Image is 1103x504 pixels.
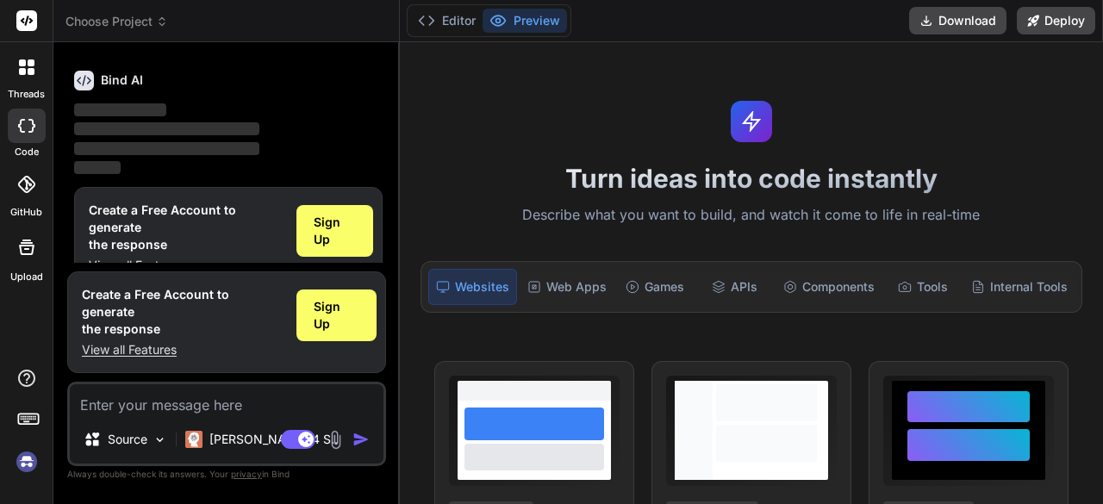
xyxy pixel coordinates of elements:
label: code [15,145,39,159]
span: ‌ [74,122,259,135]
label: threads [8,87,45,102]
h1: Create a Free Account to generate the response [82,286,283,338]
div: Internal Tools [964,269,1075,305]
div: Tools [885,269,961,305]
img: Claude 4 Sonnet [185,431,203,448]
div: APIs [696,269,772,305]
img: Pick Models [153,432,167,447]
label: Upload [10,270,43,284]
img: icon [352,431,370,448]
p: Source [108,431,147,448]
div: Components [776,269,882,305]
h1: Create a Free Account to generate the response [89,202,283,253]
button: Download [909,7,1006,34]
div: Games [617,269,693,305]
span: ‌ [74,161,121,174]
span: Choose Project [65,13,168,30]
h6: Bind AI [101,72,143,89]
img: attachment [326,430,346,450]
p: Describe what you want to build, and watch it come to life in real-time [410,204,1093,227]
p: View all Features [89,257,283,274]
label: GitHub [10,205,42,220]
p: Always double-check its answers. Your in Bind [67,466,386,482]
div: Websites [428,269,517,305]
button: Preview [483,9,567,33]
p: View all Features [82,341,283,358]
span: Sign Up [314,298,359,333]
span: Sign Up [314,214,356,248]
span: ‌ [74,142,259,155]
button: Editor [411,9,483,33]
p: [PERSON_NAME] 4 S.. [209,431,338,448]
button: Deploy [1017,7,1095,34]
span: ‌ [74,103,166,116]
div: Web Apps [520,269,614,305]
h1: Turn ideas into code instantly [410,163,1093,194]
span: privacy [231,469,262,479]
img: signin [12,447,41,476]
